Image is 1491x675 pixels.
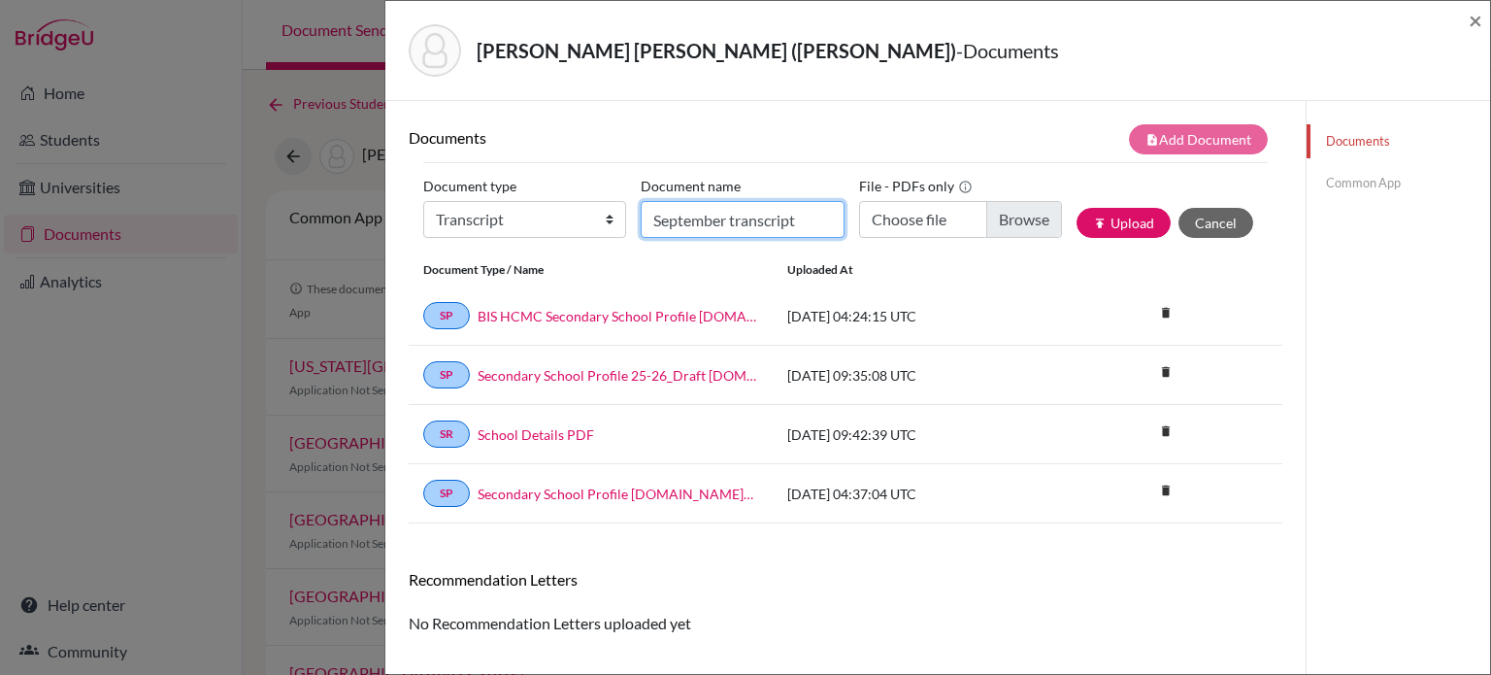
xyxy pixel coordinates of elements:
[423,171,516,201] label: Document type
[478,365,758,386] a: Secondary School Profile 25-26_Draft [DOMAIN_NAME]_wide
[1469,9,1482,32] button: Close
[477,39,956,62] strong: [PERSON_NAME] [PERSON_NAME] ([PERSON_NAME])
[1093,217,1107,230] i: publish
[423,421,470,448] a: SR
[1307,166,1490,200] a: Common App
[409,128,845,147] h6: Documents
[478,306,758,326] a: BIS HCMC Secondary School Profile [DOMAIN_NAME]_wide
[423,361,470,388] a: SP
[478,484,758,504] a: Secondary School Profile [DOMAIN_NAME]_wide
[1151,420,1180,446] a: delete
[773,484,1064,504] div: [DATE] 04:37:04 UTC
[409,570,1282,589] h6: Recommendation Letters
[409,261,773,279] div: Document Type / Name
[1307,124,1490,158] a: Documents
[409,570,1282,635] div: No Recommendation Letters uploaded yet
[1151,417,1180,446] i: delete
[1077,208,1171,238] button: publishUpload
[1469,6,1482,34] span: ×
[1151,479,1180,505] a: delete
[1151,298,1180,327] i: delete
[773,306,1064,326] div: [DATE] 04:24:15 UTC
[1151,301,1180,327] a: delete
[773,424,1064,445] div: [DATE] 09:42:39 UTC
[956,39,1059,62] span: - Documents
[773,261,1064,279] div: Uploaded at
[1178,208,1253,238] button: Cancel
[478,424,594,445] a: School Details PDF
[1151,357,1180,387] i: delete
[1151,360,1180,387] a: delete
[423,302,470,329] a: SP
[1151,476,1180,505] i: delete
[641,171,741,201] label: Document name
[773,365,1064,386] div: [DATE] 09:35:08 UTC
[423,480,470,507] a: SP
[1129,124,1268,154] button: note_addAdd Document
[859,171,973,201] label: File - PDFs only
[1145,133,1159,147] i: note_add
